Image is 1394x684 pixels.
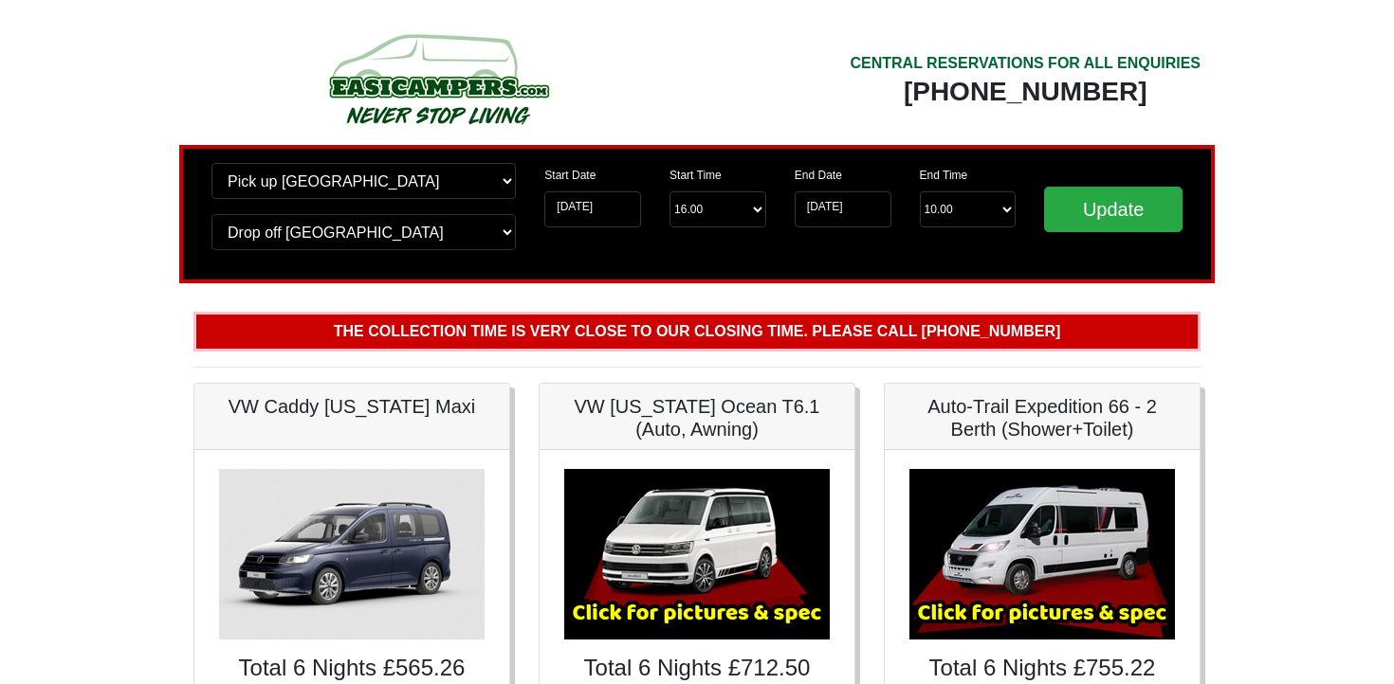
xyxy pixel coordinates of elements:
[219,469,485,639] img: VW Caddy California Maxi
[795,191,891,227] input: Return Date
[559,395,835,441] h5: VW [US_STATE] Ocean T6.1 (Auto, Awning)
[850,52,1201,75] div: CENTRAL RESERVATIONS FOR ALL ENQUIRIES
[334,323,1061,339] b: The collection time is very close to our closing time. Please call [PHONE_NUMBER]
[544,167,596,184] label: Start Date
[909,469,1175,639] img: Auto-Trail Expedition 66 - 2 Berth (Shower+Toilet)
[850,75,1201,109] div: [PHONE_NUMBER]
[213,395,490,418] h5: VW Caddy [US_STATE] Maxi
[904,655,1181,682] h4: Total 6 Nights £755.22
[559,655,835,682] h4: Total 6 Nights £712.50
[258,27,618,131] img: campers-checkout-logo.png
[544,191,641,227] input: Start Date
[795,167,842,184] label: End Date
[904,395,1181,441] h5: Auto-Trail Expedition 66 - 2 Berth (Shower+Toilet)
[213,655,490,682] h4: Total 6 Nights £565.26
[564,469,830,639] img: VW California Ocean T6.1 (Auto, Awning)
[920,167,968,184] label: End Time
[669,167,722,184] label: Start Time
[1044,187,1183,232] input: Update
